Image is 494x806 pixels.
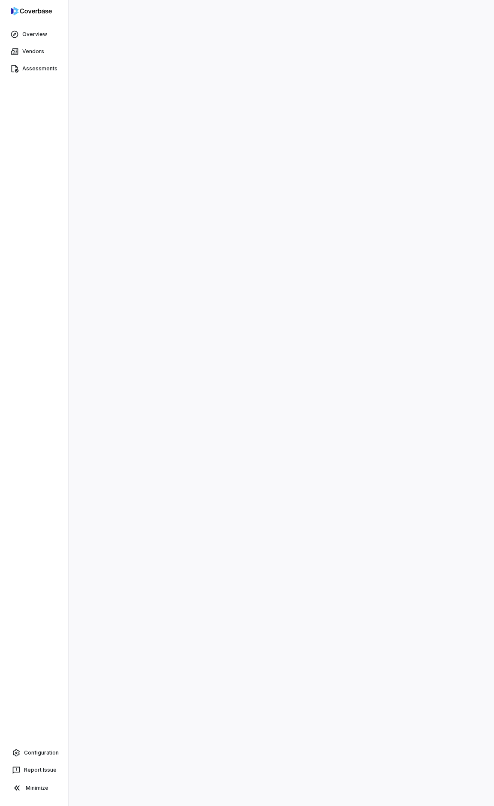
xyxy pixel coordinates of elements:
a: Configuration [3,745,65,761]
button: Report Issue [3,762,65,778]
img: logo-D7KZi-bG.svg [11,7,52,15]
a: Overview [2,27,66,42]
button: Minimize [3,779,65,797]
a: Assessments [2,61,66,76]
a: Vendors [2,44,66,59]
